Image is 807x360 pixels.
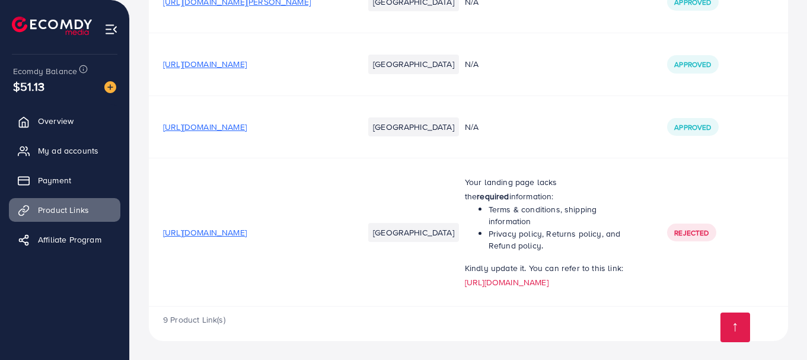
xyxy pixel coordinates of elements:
a: [URL][DOMAIN_NAME] [465,276,548,288]
li: [GEOGRAPHIC_DATA] [368,117,459,136]
li: Terms & conditions, shipping information [489,203,639,228]
a: My ad accounts [9,139,120,163]
span: Payment [38,174,71,186]
li: [GEOGRAPHIC_DATA] [368,223,459,242]
span: Approved [674,122,711,132]
span: N/A [465,121,479,133]
a: Product Links [9,198,120,222]
li: Privacy policy, Returns policy, and Refund policy. [489,228,639,252]
span: [URL][DOMAIN_NAME] [163,227,247,238]
span: Approved [674,59,711,69]
span: Affiliate Program [38,234,101,246]
a: Payment [9,168,120,192]
img: menu [104,23,118,36]
p: Kindly update it. You can refer to this link: [465,261,639,289]
strong: required [477,190,509,202]
span: My ad accounts [38,145,98,157]
span: [URL][DOMAIN_NAME] [163,58,247,70]
span: Product Links [38,204,89,216]
iframe: Chat [757,307,798,351]
li: [GEOGRAPHIC_DATA] [368,55,459,74]
span: 9 Product Link(s) [163,314,225,326]
a: Overview [9,109,120,133]
span: $51.13 [13,78,44,95]
a: Affiliate Program [9,228,120,251]
span: Ecomdy Balance [13,65,77,77]
span: N/A [465,58,479,70]
span: [URL][DOMAIN_NAME] [163,121,247,133]
img: logo [12,17,92,35]
span: Rejected [674,228,709,238]
img: image [104,81,116,93]
p: Your landing page lacks the information: [465,175,639,203]
span: Overview [38,115,74,127]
